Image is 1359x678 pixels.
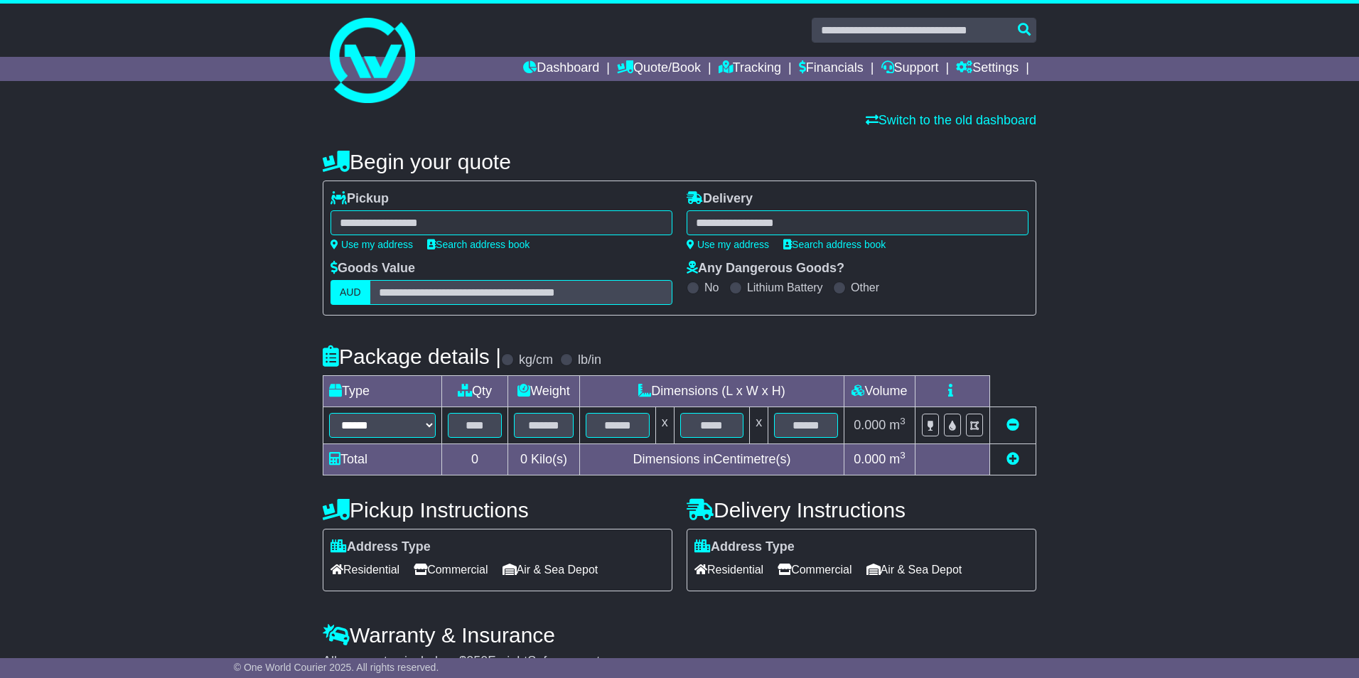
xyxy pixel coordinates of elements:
[687,191,753,207] label: Delivery
[323,376,442,407] td: Type
[854,418,886,432] span: 0.000
[783,239,886,250] a: Search address book
[331,559,399,581] span: Residential
[687,498,1036,522] h4: Delivery Instructions
[1006,452,1019,466] a: Add new item
[687,239,769,250] a: Use my address
[881,57,939,81] a: Support
[687,261,844,276] label: Any Dangerous Goods?
[323,654,1036,669] div: All our quotes include a $ FreightSafe warranty.
[466,654,488,668] span: 250
[442,444,508,475] td: 0
[851,281,879,294] label: Other
[900,450,906,461] sup: 3
[234,662,439,673] span: © One World Courier 2025. All rights reserved.
[323,345,501,368] h4: Package details |
[523,57,599,81] a: Dashboard
[1006,418,1019,432] a: Remove this item
[694,539,795,555] label: Address Type
[655,407,674,444] td: x
[844,376,915,407] td: Volume
[427,239,530,250] a: Search address book
[508,376,580,407] td: Weight
[414,559,488,581] span: Commercial
[503,559,598,581] span: Air & Sea Depot
[331,539,431,555] label: Address Type
[750,407,768,444] td: x
[331,239,413,250] a: Use my address
[578,353,601,368] label: lb/in
[519,353,553,368] label: kg/cm
[704,281,719,294] label: No
[719,57,781,81] a: Tracking
[508,444,580,475] td: Kilo(s)
[331,280,370,305] label: AUD
[889,418,906,432] span: m
[617,57,701,81] a: Quote/Book
[900,416,906,426] sup: 3
[323,150,1036,173] h4: Begin your quote
[331,191,389,207] label: Pickup
[442,376,508,407] td: Qty
[889,452,906,466] span: m
[323,444,442,475] td: Total
[956,57,1019,81] a: Settings
[799,57,864,81] a: Financials
[331,261,415,276] label: Goods Value
[323,623,1036,647] h4: Warranty & Insurance
[520,452,527,466] span: 0
[778,559,852,581] span: Commercial
[579,376,844,407] td: Dimensions (L x W x H)
[854,452,886,466] span: 0.000
[694,559,763,581] span: Residential
[866,559,962,581] span: Air & Sea Depot
[747,281,823,294] label: Lithium Battery
[323,498,672,522] h4: Pickup Instructions
[866,113,1036,127] a: Switch to the old dashboard
[579,444,844,475] td: Dimensions in Centimetre(s)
